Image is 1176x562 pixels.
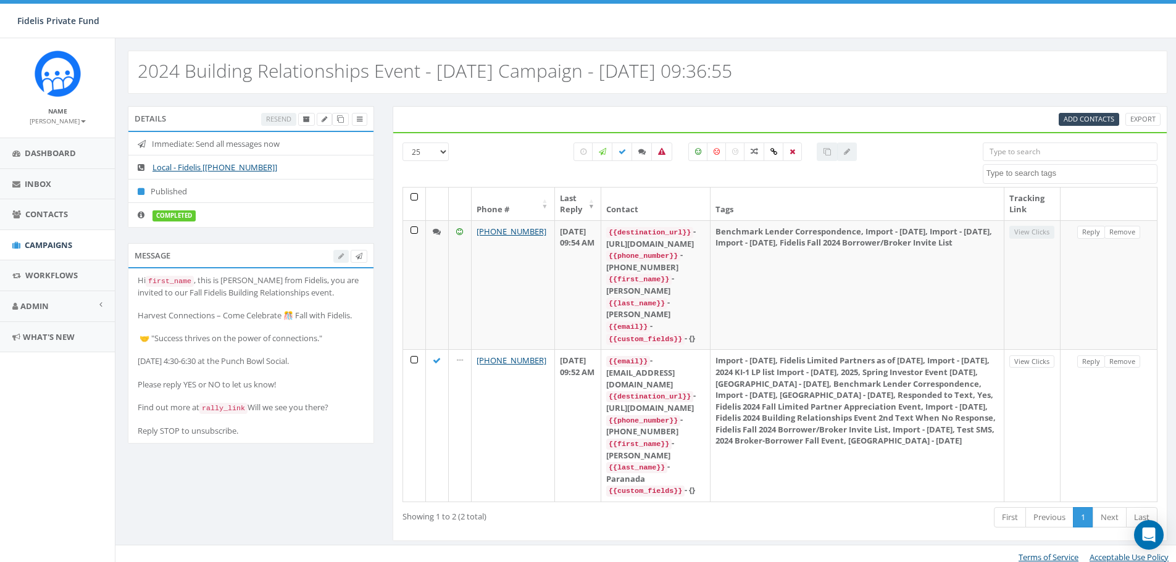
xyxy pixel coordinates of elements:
small: Name [48,107,67,115]
th: Phone #: activate to sort column ascending [472,188,555,220]
code: {{phone_number}} [606,250,680,262]
h2: 2024 Building Relationships Event - [DATE] Campaign - [DATE] 09:36:55 [138,60,732,81]
code: {{destination_url}} [606,391,693,402]
span: Admin [20,300,49,312]
code: rally_link [199,403,248,414]
code: {{custom_fields}} [606,486,685,497]
label: Positive [688,143,708,161]
div: - {} [606,333,705,345]
a: 1 [1073,507,1093,527]
a: [PERSON_NAME] [30,115,86,126]
li: Published [128,179,373,204]
a: Remove [1104,226,1140,239]
td: [DATE] 09:54 AM [555,220,602,350]
span: Archive Campaign [303,114,310,123]
label: Negative [707,143,727,161]
div: - [URL][DOMAIN_NAME] [606,390,705,413]
label: Mixed [744,143,765,161]
span: Clone Campaign [337,114,344,123]
li: Immediate: Send all messages now [128,132,373,156]
div: Message [128,243,374,268]
div: - [PERSON_NAME] [606,273,705,296]
a: Remove [1104,355,1140,368]
a: Reply [1077,226,1105,239]
span: Campaigns [25,239,72,250]
textarea: Search [986,168,1157,179]
span: Send Test Message [356,251,362,260]
input: Type to search [983,143,1157,161]
code: {{last_name}} [606,462,667,473]
a: Next [1093,507,1127,527]
label: completed [152,210,196,221]
a: Reply [1077,355,1105,368]
span: What's New [23,331,75,342]
a: [PHONE_NUMBER] [477,226,546,237]
div: - [PHONE_NUMBER] [606,414,705,437]
a: Previous [1025,507,1074,527]
div: - [606,320,705,333]
div: Hi , this is [PERSON_NAME] from Fidelis, you are invited to our Fall Fidelis Building Relationshi... [138,275,364,436]
th: Last Reply: activate to sort column ascending [555,188,602,220]
span: Fidelis Private Fund [17,15,99,27]
div: - [PHONE_NUMBER] [606,249,705,273]
code: {{email}} [606,356,650,367]
code: {{destination_url}} [606,227,693,238]
a: Last [1126,507,1157,527]
label: Removed [783,143,802,161]
span: CSV files only [1064,114,1114,123]
a: First [994,507,1026,527]
code: {{custom_fields}} [606,334,685,345]
td: Benchmark Lender Correspondence, Import - [DATE], Import - [DATE], Import - [DATE], Fidelis Fall ... [711,220,1004,350]
div: - Paranada [606,461,705,484]
code: {{phone_number}} [606,415,680,426]
small: [PERSON_NAME] [30,117,86,125]
label: Delivered [612,143,633,161]
div: Details [128,106,374,131]
div: Open Intercom Messenger [1134,520,1164,550]
td: [DATE] 09:52 AM [555,349,602,502]
span: Workflows [25,270,78,281]
i: Published [138,188,151,196]
a: Export [1125,113,1161,126]
label: Replied [632,143,653,161]
span: Contacts [25,209,68,220]
span: Inbox [25,178,51,189]
a: Add Contacts [1059,113,1119,126]
a: [PHONE_NUMBER] [477,355,546,366]
td: Import - [DATE], Fidelis Limited Partners as of [DATE], Import - [DATE], 2024 KI-1 LP list Import... [711,349,1004,502]
label: Sending [592,143,613,161]
code: {{first_name}} [606,274,672,285]
span: Add Contacts [1064,114,1114,123]
code: {{first_name}} [606,439,672,450]
div: - [PERSON_NAME] [606,437,705,461]
span: View Campaign Delivery Statistics [357,114,362,123]
th: Tracking Link [1004,188,1061,220]
img: Rally_Corp_Icon.png [35,51,81,97]
a: Local - Fidelis [[PHONE_NUMBER]] [152,162,277,173]
div: - {} [606,484,705,497]
label: Pending [573,143,593,161]
th: Contact [601,188,711,220]
label: Neutral [725,143,745,161]
div: - [EMAIL_ADDRESS][DOMAIN_NAME] [606,355,705,390]
div: - [URL][DOMAIN_NAME] [606,226,705,249]
code: {{last_name}} [606,298,667,309]
span: Dashboard [25,147,76,159]
code: {{email}} [606,321,650,333]
span: Edit Campaign Title [322,114,327,123]
label: Link Clicked [764,143,784,161]
code: first_name [146,276,194,287]
th: Tags [711,188,1004,220]
div: - [PERSON_NAME] [606,297,705,320]
a: View Clicks [1009,355,1054,368]
div: Showing 1 to 2 (2 total) [402,506,706,523]
label: Bounced [651,143,672,161]
i: Immediate: Send all messages now [138,140,152,148]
